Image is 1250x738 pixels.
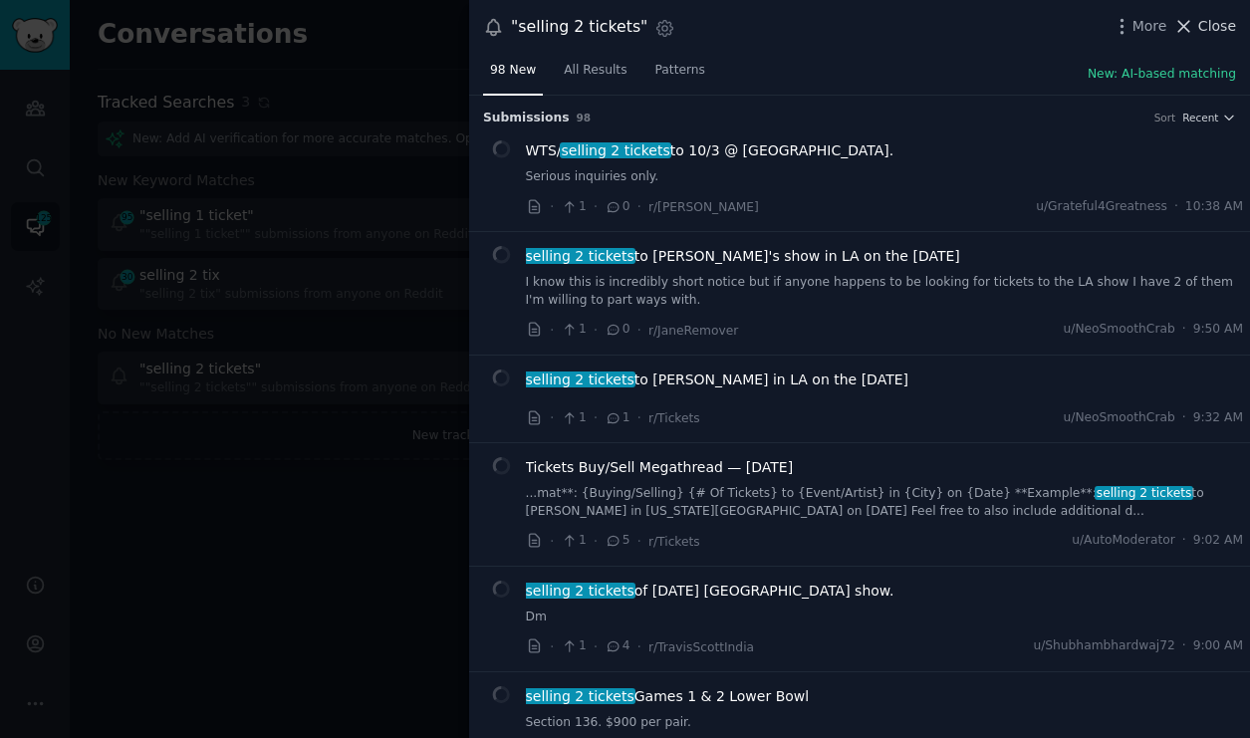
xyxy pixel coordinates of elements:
span: r/Tickets [648,411,700,425]
span: · [637,531,641,552]
a: WTS/selling 2 ticketsto 10/3 @ [GEOGRAPHIC_DATA]. [526,140,894,161]
span: Patterns [655,62,705,80]
span: to [PERSON_NAME] in LA on the [DATE] [526,369,909,390]
span: 0 [605,198,629,216]
span: selling 2 tickets [560,142,672,158]
span: selling 2 tickets [524,583,636,599]
a: All Results [557,55,633,96]
span: · [594,407,598,428]
span: · [637,407,641,428]
span: selling 2 tickets [524,371,636,387]
a: Dm [526,609,1244,626]
span: 1 [561,198,586,216]
span: 10:38 AM [1185,198,1243,216]
span: Recent [1182,111,1218,124]
span: · [550,531,554,552]
a: selling 2 ticketsGames 1 & 2 Lower Bowl [526,686,810,707]
span: · [594,196,598,217]
span: · [637,320,641,341]
a: Tickets Buy/Sell Megathread — [DATE] [526,457,794,478]
span: selling 2 tickets [524,688,636,704]
span: selling 2 tickets [524,248,636,264]
span: 1 [605,409,629,427]
span: More [1132,16,1167,37]
a: I know this is incredibly short notice but if anyone happens to be looking for tickets to the LA ... [526,274,1244,309]
span: u/NeoSmoothCrab [1064,321,1175,339]
span: Close [1198,16,1236,37]
span: u/AutoModerator [1072,532,1175,550]
a: Section 136. $900 per pair. [526,714,1244,732]
span: 9:32 AM [1193,409,1243,427]
span: 4 [605,637,629,655]
span: 1 [561,637,586,655]
span: 98 New [490,62,536,80]
a: 98 New [483,55,543,96]
span: · [550,407,554,428]
span: · [1182,321,1186,339]
span: All Results [564,62,626,80]
span: · [594,531,598,552]
span: r/[PERSON_NAME] [648,200,759,214]
span: WTS/ to 10/3 @ [GEOGRAPHIC_DATA]. [526,140,894,161]
a: selling 2 ticketsof [DATE] [GEOGRAPHIC_DATA] show. [526,581,894,602]
span: · [1174,198,1178,216]
span: u/Shubhambhardwaj72 [1033,637,1174,655]
button: Recent [1182,111,1236,124]
span: 1 [561,532,586,550]
span: u/Grateful4Greatness [1036,198,1167,216]
span: · [1182,409,1186,427]
span: r/TravisScottIndia [648,640,754,654]
a: ...mat**: {Buying/Selling} {# Of Tickets} to {Event/Artist} in {City} on {Date} **Example**:selli... [526,485,1244,520]
span: to [PERSON_NAME]'s show in LA on the [DATE] [526,246,960,267]
button: Close [1173,16,1236,37]
a: selling 2 ticketsto [PERSON_NAME]'s show in LA on the [DATE] [526,246,960,267]
div: "selling 2 tickets" [511,15,647,40]
span: 1 [561,409,586,427]
span: · [550,636,554,657]
span: · [1182,637,1186,655]
span: · [550,196,554,217]
span: · [637,196,641,217]
span: r/JaneRemover [648,324,738,338]
span: · [550,320,554,341]
span: · [1182,532,1186,550]
span: Submission s [483,110,570,127]
a: Patterns [648,55,712,96]
span: 1 [561,321,586,339]
button: More [1112,16,1167,37]
span: 9:00 AM [1193,637,1243,655]
span: u/NeoSmoothCrab [1064,409,1175,427]
span: selling 2 tickets [1095,486,1193,500]
span: of [DATE] [GEOGRAPHIC_DATA] show. [526,581,894,602]
span: 9:50 AM [1193,321,1243,339]
button: New: AI-based matching [1088,66,1236,84]
span: · [637,636,641,657]
span: 9:02 AM [1193,532,1243,550]
span: Games 1 & 2 Lower Bowl [526,686,810,707]
span: r/Tickets [648,535,700,549]
div: Sort [1154,111,1176,124]
a: Serious inquiries only. [526,168,1244,186]
span: 0 [605,321,629,339]
span: · [594,636,598,657]
a: selling 2 ticketsto [PERSON_NAME] in LA on the [DATE] [526,369,909,390]
span: 5 [605,532,629,550]
span: · [594,320,598,341]
span: 98 [577,112,592,123]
